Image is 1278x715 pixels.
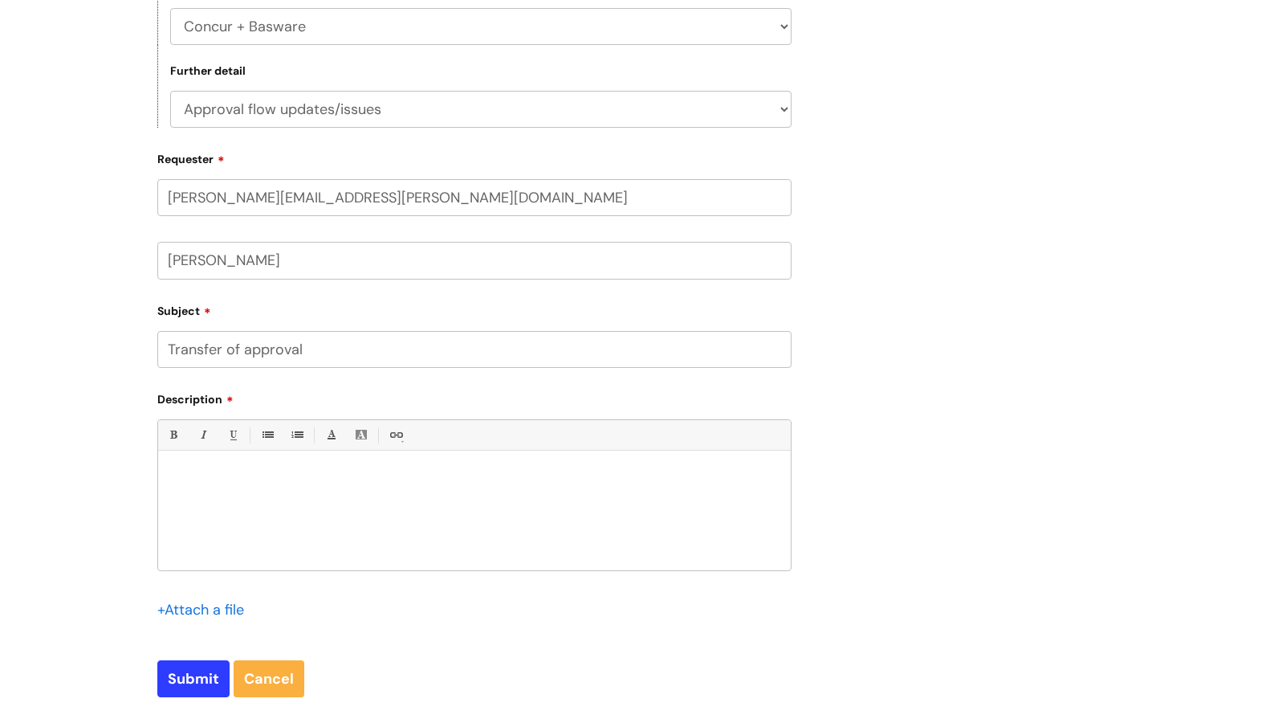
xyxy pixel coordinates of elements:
[157,600,165,619] span: +
[385,425,405,445] a: Link
[157,179,792,216] input: Email
[157,242,792,279] input: Your Name
[222,425,242,445] a: Underline(Ctrl-U)
[157,147,792,166] label: Requester
[193,425,213,445] a: Italic (Ctrl-I)
[157,660,230,697] input: Submit
[163,425,183,445] a: Bold (Ctrl-B)
[287,425,307,445] a: 1. Ordered List (Ctrl-Shift-8)
[257,425,277,445] a: • Unordered List (Ctrl-Shift-7)
[157,299,792,318] label: Subject
[234,660,304,697] a: Cancel
[157,387,792,407] label: Description
[351,425,371,445] a: Back Color
[157,597,254,623] div: Attach a file
[321,425,341,445] a: Font Color
[170,64,246,78] label: Further detail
